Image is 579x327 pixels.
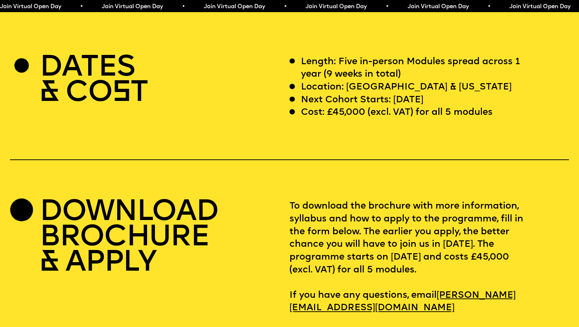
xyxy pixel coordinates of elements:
p: Location: [GEOGRAPHIC_DATA] & [US_STATE] [301,81,512,94]
h2: DATES & CO T [40,56,148,106]
p: Next Cohort Starts: [DATE] [301,94,423,107]
h2: DOWNLOAD BROCHURE & APPLY [40,200,218,276]
span: S [112,78,131,108]
span: • [487,4,490,10]
span: • [386,4,389,10]
span: • [80,4,83,10]
span: • [182,4,185,10]
p: Length: Five in-person Modules spread across 1 year (9 weeks in total) [301,56,534,81]
p: To download the brochure with more information, syllabus and how to apply to the programme, fill ... [289,200,569,315]
span: • [284,4,287,10]
a: [PERSON_NAME][EMAIL_ADDRESS][DOMAIN_NAME] [289,287,516,317]
p: Cost: £45,000 (excl. VAT) for all 5 modules [301,106,493,119]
